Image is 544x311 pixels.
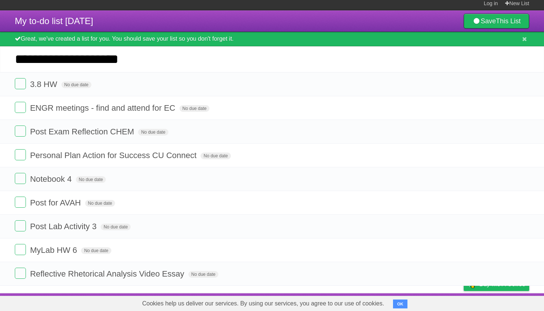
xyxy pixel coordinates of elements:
label: Done [15,126,26,137]
span: Cookies help us deliver our services. By using our services, you agree to our use of cookies. [135,296,392,311]
span: Post for AVAH [30,198,83,207]
span: Notebook 4 [30,174,74,184]
span: No due date [138,129,168,136]
span: MyLab HW 6 [30,245,79,255]
a: Terms [429,295,445,309]
a: Developers [390,295,420,309]
span: Personal Plan Action for Success CU Connect [30,151,198,160]
span: No due date [101,224,131,230]
span: Buy me a coffee [479,278,525,291]
span: No due date [76,176,106,183]
label: Done [15,268,26,279]
span: No due date [188,271,218,278]
label: Done [15,220,26,231]
label: Done [15,149,26,160]
span: Reflective Rhetorical Analysis Video Essay [30,269,186,278]
label: Done [15,173,26,184]
a: SaveThis List [464,14,529,29]
a: Privacy [454,295,473,309]
label: Done [15,78,26,89]
b: This List [496,17,521,25]
span: No due date [81,247,111,254]
span: My to-do list [DATE] [15,16,93,26]
span: Post Exam Reflection CHEM [30,127,136,136]
span: 3.8 HW [30,80,59,89]
span: No due date [61,81,91,88]
span: Post Lab Activity 3 [30,222,98,231]
span: ENGR meetings - find and attend for EC [30,103,177,113]
span: No due date [179,105,209,112]
a: Suggest a feature [483,295,529,309]
label: Done [15,244,26,255]
button: OK [393,300,407,308]
label: Done [15,197,26,208]
a: About [365,295,381,309]
label: Done [15,102,26,113]
span: No due date [201,153,231,159]
span: No due date [85,200,115,207]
